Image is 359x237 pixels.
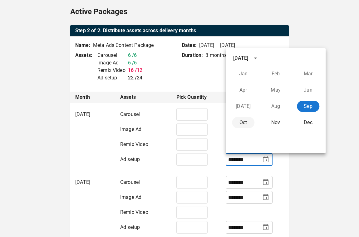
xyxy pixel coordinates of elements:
th: Pick Quantity [171,92,221,103]
table: active packages table [70,25,289,37]
p: Remix Video [97,67,125,74]
h6: Active Packages [70,6,289,18]
span: Carousel [120,179,140,185]
p: Ad setup [97,74,125,82]
button: calendar view is open, switch to year view [250,53,261,63]
button: September [297,101,319,112]
span: Ad setup [120,156,140,162]
button: Choose date, selected date is Sep 1, 2025 [260,154,271,165]
p: [DATE] – [DATE] [199,42,235,49]
p: Duration: [182,52,203,59]
p: 22 / 24 [128,74,143,82]
button: Choose date, selected date is Oct 1, 2025 [260,177,271,188]
span: Image Ad [120,126,141,132]
p: Name: [75,42,91,49]
p: 6 / 6 [128,52,137,59]
span: Remix Video [120,209,148,215]
p: Meta Ads Content Package [93,42,154,49]
button: Choose date, selected date is Oct 1, 2025 [260,222,271,233]
td: [DATE] [70,103,115,171]
p: Assets: [75,52,92,59]
p: 6 / 6 [128,59,137,67]
p: 16 / 12 [128,67,143,74]
span: Remix Video [120,141,148,147]
div: [DATE] [233,54,248,62]
th: Step 2 of 2: Distribute assets across delivery months [70,25,289,37]
th: Month [70,92,115,103]
button: Choose date, selected date is Oct 1, 2025 [260,192,271,203]
button: December [297,117,319,128]
button: October [232,117,254,128]
p: Dates: [182,42,197,49]
th: Assets [115,92,171,103]
span: Carousel [120,111,140,117]
p: 3 months [205,52,227,59]
button: November [264,117,287,128]
th: Fulfillment Month [221,92,289,103]
span: Image Ad [120,194,141,200]
span: Ad setup [120,224,140,230]
p: Image Ad [97,59,125,67]
p: Carousel [97,52,125,59]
